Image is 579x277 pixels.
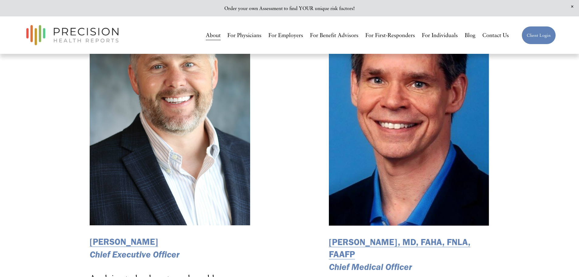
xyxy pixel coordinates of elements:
em: Chief Medical Officer [329,261,412,272]
iframe: Chat Widget [470,199,579,277]
em: Chief Executive Officer [90,249,179,260]
a: About [206,30,221,41]
a: Blog [465,30,475,41]
a: Contact Us [482,30,509,41]
a: For First-Responders [365,30,415,41]
a: [PERSON_NAME] [90,236,158,247]
a: For Physicians [227,30,261,41]
img: Precision Health Reports [23,22,122,48]
a: For Employers [268,30,303,41]
a: Client Login [522,26,556,44]
a: [PERSON_NAME], MD, FAHA, FNLA, FAAFP [329,237,470,260]
a: For Individuals [422,30,458,41]
a: For Benefit Advisors [310,30,358,41]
